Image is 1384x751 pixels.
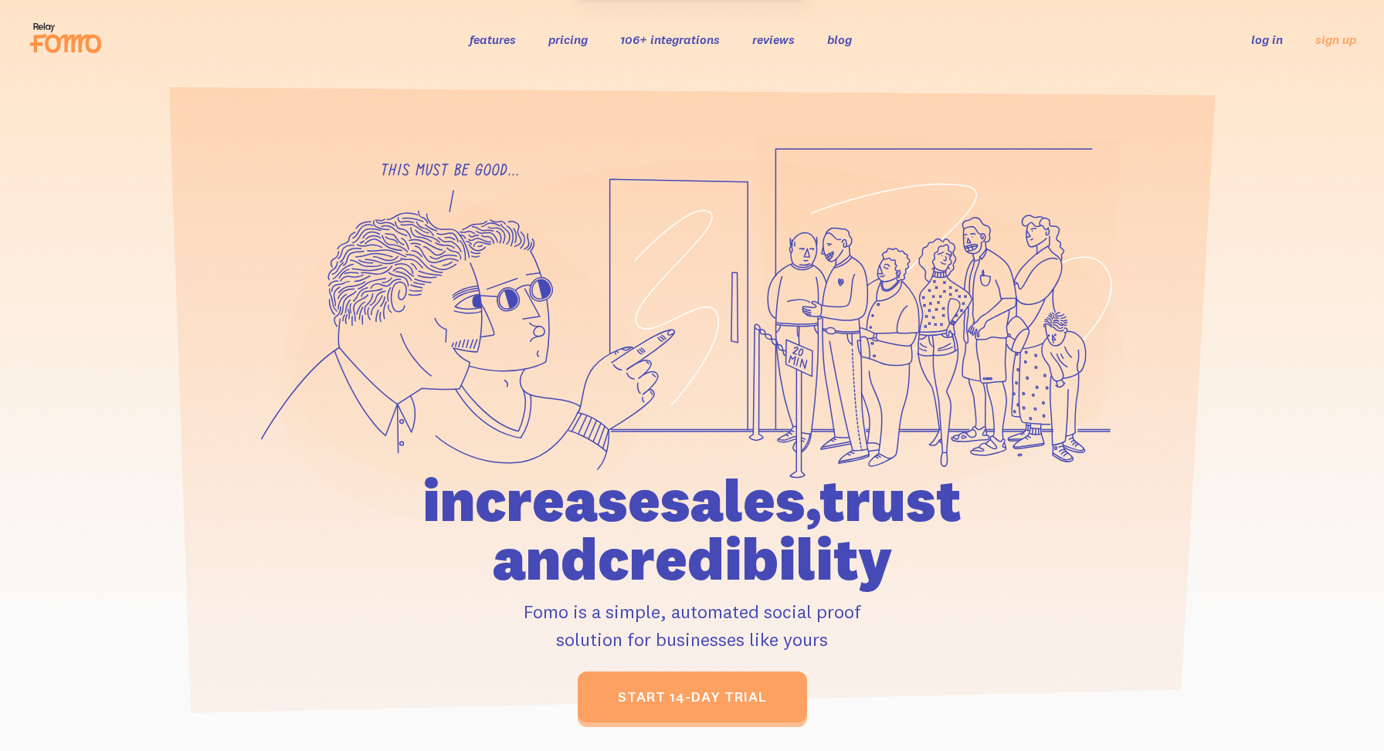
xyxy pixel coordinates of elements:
[334,471,1050,588] h1: increase sales, trust and credibility
[470,32,516,47] a: features
[1251,32,1283,47] a: log in
[827,32,852,47] a: blog
[578,672,807,722] a: start 14-day trial
[752,32,795,47] a: reviews
[1315,32,1356,48] a: sign up
[548,32,588,47] a: pricing
[620,32,720,47] a: 106+ integrations
[334,597,1050,653] p: Fomo is a simple, automated social proof solution for businesses like yours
